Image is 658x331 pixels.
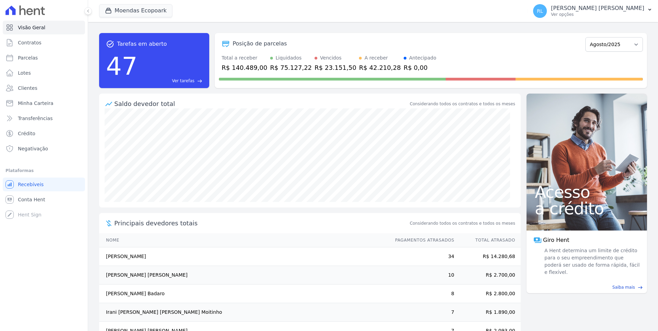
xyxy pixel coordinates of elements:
div: A receber [364,54,388,62]
span: Crédito [18,130,35,137]
span: Negativação [18,145,48,152]
span: Principais devedores totais [114,218,408,228]
th: Nome [99,233,389,247]
div: R$ 23.151,50 [315,63,356,72]
div: R$ 42.210,28 [359,63,401,72]
span: Parcelas [18,54,38,61]
td: [PERSON_NAME] [PERSON_NAME] [99,266,389,285]
div: Posição de parcelas [233,40,287,48]
td: 34 [389,247,455,266]
span: Clientes [18,85,37,92]
div: 47 [106,48,138,84]
td: R$ 2.800,00 [455,285,521,303]
span: A Hent determina um limite de crédito para o seu empreendimento que poderá ser usado de forma ráp... [543,247,640,276]
span: east [638,285,643,290]
a: Clientes [3,81,85,95]
div: Antecipado [409,54,436,62]
a: Negativação [3,142,85,156]
th: Total Atrasado [455,233,521,247]
td: 10 [389,266,455,285]
div: Vencidos [320,54,341,62]
span: Transferências [18,115,53,122]
span: Considerando todos os contratos e todos os meses [410,220,515,226]
div: R$ 140.489,00 [222,63,267,72]
a: Contratos [3,36,85,50]
a: Ver tarefas east [140,78,202,84]
a: Crédito [3,127,85,140]
span: Saiba mais [612,284,635,290]
p: [PERSON_NAME] [PERSON_NAME] [551,5,644,12]
span: Acesso [535,184,639,200]
td: 7 [389,303,455,322]
span: east [197,78,202,84]
div: Saldo devedor total [114,99,408,108]
span: Tarefas em aberto [117,40,167,48]
a: Saiba mais east [531,284,643,290]
span: Visão Geral [18,24,45,31]
span: Lotes [18,70,31,76]
div: R$ 75.127,22 [270,63,312,72]
td: [PERSON_NAME] [99,247,389,266]
span: Giro Hent [543,236,569,244]
button: Moendas Ecopoark [99,4,172,17]
span: a crédito [535,200,639,217]
a: Minha Carteira [3,96,85,110]
a: Transferências [3,111,85,125]
span: Contratos [18,39,41,46]
p: Ver opções [551,12,644,17]
a: Conta Hent [3,193,85,206]
td: [PERSON_NAME] Badaro [99,285,389,303]
span: RL [537,9,543,13]
span: Ver tarefas [172,78,194,84]
a: Recebíveis [3,178,85,191]
td: R$ 14.280,68 [455,247,521,266]
td: Irani [PERSON_NAME] [PERSON_NAME] Moitinho [99,303,389,322]
button: RL [PERSON_NAME] [PERSON_NAME] Ver opções [528,1,658,21]
span: task_alt [106,40,114,48]
div: Plataformas [6,167,82,175]
td: R$ 1.890,00 [455,303,521,322]
div: Considerando todos os contratos e todos os meses [410,101,515,107]
a: Lotes [3,66,85,80]
div: Liquidados [276,54,302,62]
span: Minha Carteira [18,100,53,107]
th: Pagamentos Atrasados [389,233,455,247]
div: Total a receber [222,54,267,62]
a: Parcelas [3,51,85,65]
span: Recebíveis [18,181,44,188]
div: R$ 0,00 [404,63,436,72]
a: Visão Geral [3,21,85,34]
td: R$ 2.700,00 [455,266,521,285]
td: 8 [389,285,455,303]
span: Conta Hent [18,196,45,203]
